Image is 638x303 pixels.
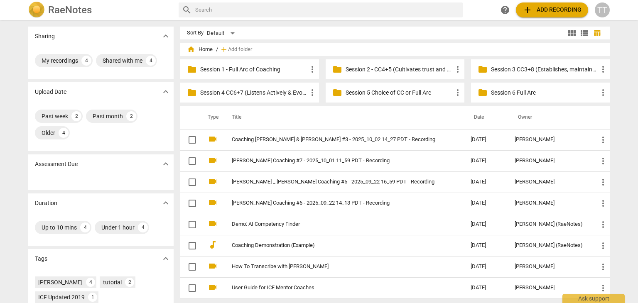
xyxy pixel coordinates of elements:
span: expand_more [161,254,171,264]
span: more_vert [598,198,608,208]
span: Home [187,45,213,54]
td: [DATE] [464,235,508,256]
div: [PERSON_NAME] [515,285,585,291]
p: Sharing [35,32,55,41]
p: Session 3 CC3+8 (Establishes, maintains agreements & facilitates growth) [491,65,598,74]
span: videocam [208,282,218,292]
div: 4 [80,222,90,232]
h2: RaeNotes [48,4,92,16]
th: Type [201,106,222,129]
span: more_vert [598,88,608,98]
span: more_vert [598,64,608,74]
span: videocam [208,261,218,271]
span: folder [478,88,488,98]
div: [PERSON_NAME] [515,137,585,143]
p: Session 4 CC6+7 (Listens Actively & Evokes Awareness) [200,88,307,97]
span: home [187,45,195,54]
span: add [220,45,228,54]
div: [PERSON_NAME] [515,179,585,185]
span: videocam [208,219,218,229]
span: more_vert [598,135,608,145]
div: Past month [93,112,123,120]
th: Title [222,106,464,129]
span: folder [478,64,488,74]
span: more_vert [307,64,317,74]
span: videocam [208,134,218,144]
span: expand_more [161,198,171,208]
div: 4 [59,128,69,138]
span: add [523,5,532,15]
div: Past week [42,112,68,120]
span: folder [187,64,197,74]
button: Upload [516,2,588,17]
p: Session 1 - Full Arc of Coaching [200,65,307,74]
span: view_module [567,28,577,38]
a: Coaching [PERSON_NAME] & [PERSON_NAME] #3 - 2025_10_02 14_27 PDT - Recording [232,137,441,143]
td: [DATE] [464,129,508,150]
img: Logo [28,2,45,18]
span: videocam [208,198,218,208]
span: audiotrack [208,240,218,250]
div: Default [207,27,238,40]
span: more_vert [598,220,608,230]
span: view_list [579,28,589,38]
div: Older [42,129,55,137]
span: more_vert [598,156,608,166]
p: Session 6 Full Arc [491,88,598,97]
div: 4 [81,56,91,66]
div: [PERSON_NAME] [515,264,585,270]
div: Under 1 hour [101,223,135,232]
td: [DATE] [464,256,508,277]
span: Add recording [523,5,582,15]
div: Sort By [187,30,204,36]
div: ICF Updated 2019 [38,293,85,301]
td: [DATE] [464,150,508,171]
div: [PERSON_NAME] (RaeNotes) [515,221,585,227]
a: Help [498,2,513,17]
a: [PERSON_NAME] Coaching #7 - 2025_10_01 11_59 PDT - Recording [232,158,441,164]
span: videocam [208,176,218,186]
div: 2 [71,111,81,121]
button: Show more [159,158,172,170]
a: How To Transcribe with [PERSON_NAME] [232,264,441,270]
th: Owner [508,106,591,129]
p: Session 2 - CC4+5 (Cultivates trust and safety & Maintains Presence) [346,65,453,74]
div: 2 [126,111,136,121]
div: Up to 10 mins [42,223,77,232]
span: expand_more [161,31,171,41]
span: help [500,5,510,15]
span: more_vert [598,262,608,272]
div: 1 [88,293,97,302]
span: / [216,46,218,53]
p: Duration [35,199,57,208]
td: [DATE] [464,193,508,214]
p: Tags [35,254,47,263]
td: [DATE] [464,214,508,235]
span: search [182,5,192,15]
div: My recordings [42,56,78,65]
span: more_vert [598,177,608,187]
button: Show more [159,30,172,42]
span: more_vert [453,88,463,98]
div: Ask support [562,294,625,303]
a: [PERSON_NAME] _ [PERSON_NAME] Coaching #5 - 2025_09_22 16_59 PDT - Recording [232,179,441,185]
p: Assessment Due [35,160,78,169]
input: Search [195,3,459,17]
span: expand_more [161,87,171,97]
button: Tile view [566,27,578,39]
span: more_vert [453,64,463,74]
p: Session 5 Choice of CC or Full Arc [346,88,453,97]
button: Show more [159,252,172,265]
button: Table view [591,27,603,39]
a: LogoRaeNotes [28,2,172,18]
span: table_chart [593,29,601,37]
span: videocam [208,155,218,165]
div: 4 [138,222,148,232]
div: [PERSON_NAME] [38,278,83,286]
span: more_vert [598,283,608,293]
div: 4 [86,278,95,287]
a: [PERSON_NAME] Coaching #6 - 2025_09_22 14_13 PDT - Recording [232,200,441,206]
button: TT [595,2,610,17]
td: [DATE] [464,277,508,298]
